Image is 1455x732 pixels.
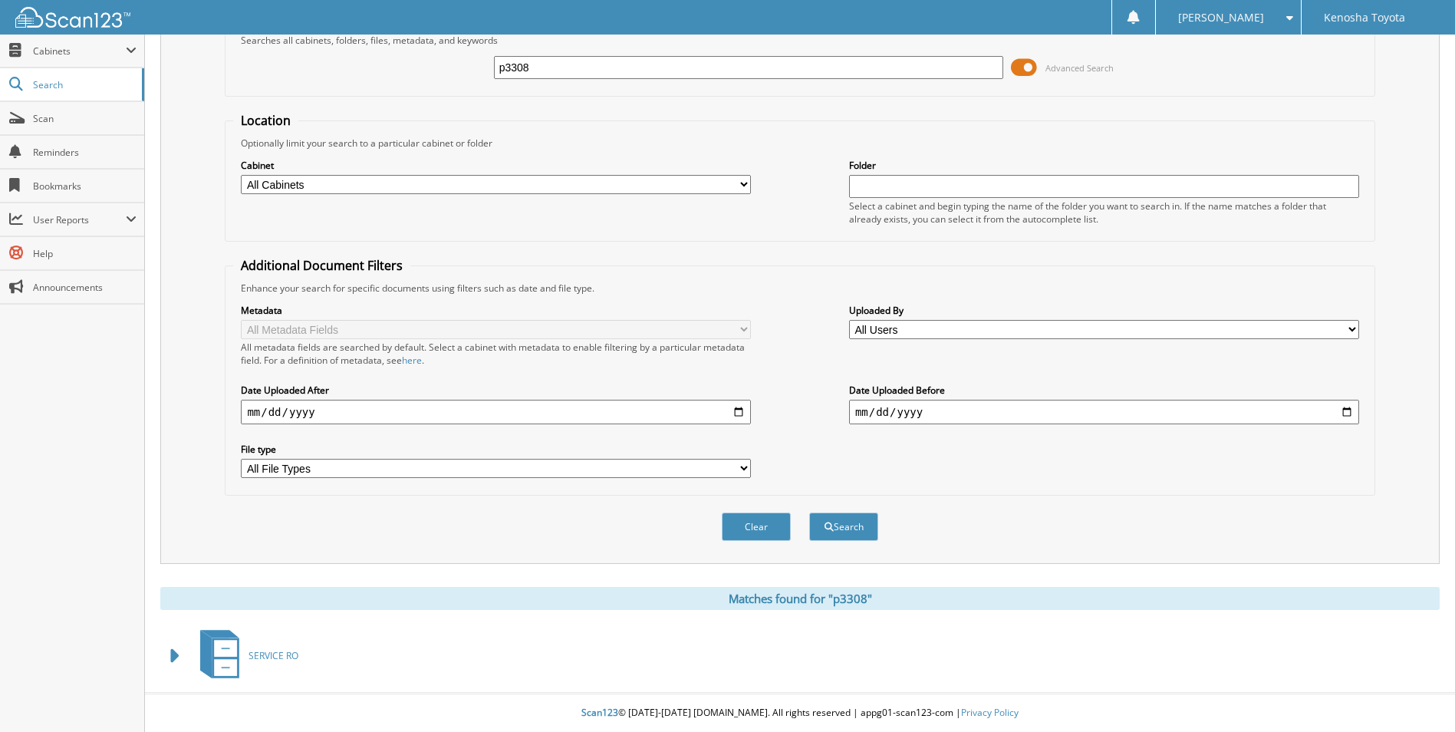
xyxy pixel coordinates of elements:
span: [PERSON_NAME] [1178,13,1264,22]
span: Cabinets [33,45,126,58]
span: Search [33,78,134,91]
a: Privacy Policy [961,706,1019,719]
label: Folder [849,159,1359,172]
iframe: Chat Widget [1378,658,1455,732]
a: SERVICE RO [191,625,298,686]
div: Optionally limit your search to a particular cabinet or folder [233,137,1366,150]
span: Announcements [33,281,137,294]
span: SERVICE RO [249,649,298,662]
label: Date Uploaded Before [849,384,1359,397]
div: Searches all cabinets, folders, files, metadata, and keywords [233,34,1366,47]
span: Bookmarks [33,180,137,193]
div: Select a cabinet and begin typing the name of the folder you want to search in. If the name match... [849,199,1359,226]
span: Help [33,247,137,260]
div: © [DATE]-[DATE] [DOMAIN_NAME]. All rights reserved | appg01-scan123-com | [145,694,1455,732]
input: end [849,400,1359,424]
legend: Location [233,112,298,129]
label: Cabinet [241,159,751,172]
a: here [402,354,422,367]
span: Kenosha Toyota [1324,13,1405,22]
span: Scan [33,112,137,125]
label: Uploaded By [849,304,1359,317]
label: File type [241,443,751,456]
span: Reminders [33,146,137,159]
label: Date Uploaded After [241,384,751,397]
label: Metadata [241,304,751,317]
div: Matches found for "p3308" [160,587,1440,610]
div: All metadata fields are searched by default. Select a cabinet with metadata to enable filtering b... [241,341,751,367]
button: Clear [722,513,791,541]
span: Scan123 [581,706,618,719]
img: scan123-logo-white.svg [15,7,130,28]
input: start [241,400,751,424]
legend: Additional Document Filters [233,257,410,274]
span: Advanced Search [1045,62,1114,74]
div: Enhance your search for specific documents using filters such as date and file type. [233,282,1366,295]
span: User Reports [33,213,126,226]
button: Search [809,513,878,541]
